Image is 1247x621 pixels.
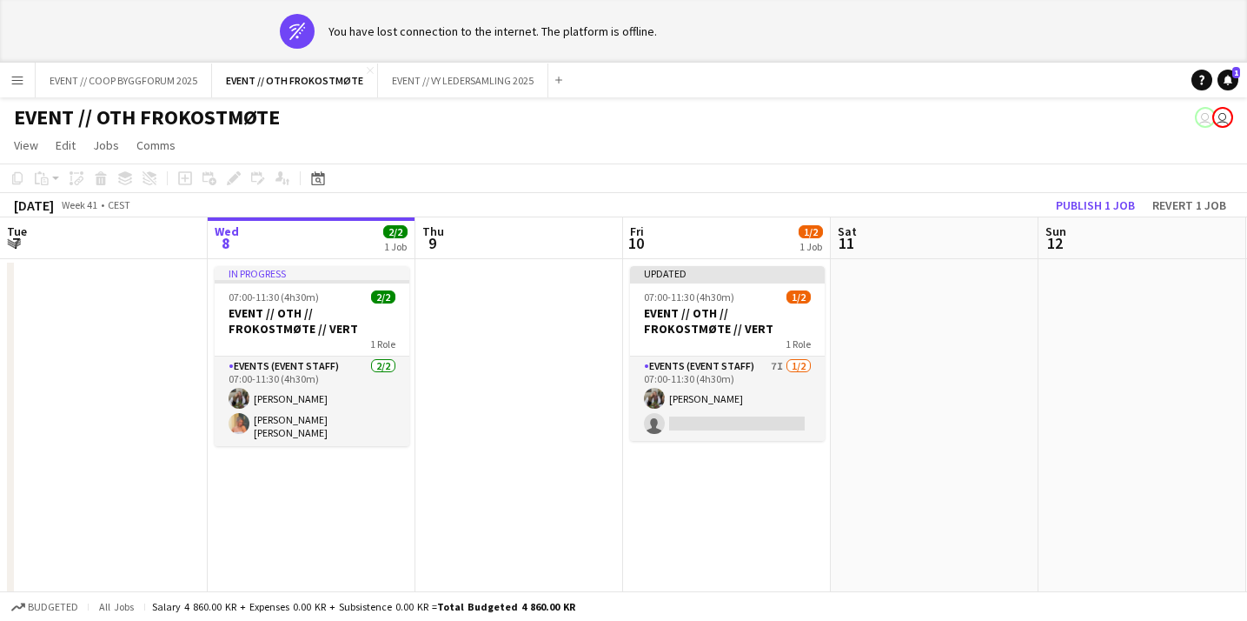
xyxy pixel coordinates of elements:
span: 1/2 [786,290,811,304]
button: EVENT // COOP BYGGFORUM 2025 [36,63,212,97]
app-job-card: In progress07:00-11:30 (4h30m)2/2EVENT // OTH // FROKOSTMØTE // VERT1 RoleEvents (Event Staff)2/2... [215,266,409,446]
div: [DATE] [14,197,54,214]
span: 8 [212,233,239,253]
span: 11 [835,233,857,253]
div: Salary 4 860.00 KR + Expenses 0.00 KR + Subsistence 0.00 KR = [152,600,575,613]
div: You have lost connection to the internet. The platform is offline. [328,23,657,39]
a: View [7,134,45,157]
span: 12 [1043,233,1066,253]
a: Comms [129,134,182,157]
h3: EVENT // OTH // FROKOSTMØTE // VERT [215,305,409,337]
span: 07:00-11:30 (4h30m) [229,290,319,304]
button: EVENT // VY LEDERSAMLING 2025 [378,63,548,97]
app-user-avatar: Rikke Bjørneng [1195,107,1216,128]
button: Budgeted [9,598,81,617]
span: Sat [838,224,857,239]
a: Jobs [86,134,126,157]
span: View [14,137,38,153]
span: Tue [7,224,27,239]
span: Fri [630,224,644,239]
div: 1 Job [384,240,407,253]
a: 1 [1217,70,1238,90]
span: Edit [56,137,76,153]
div: CEST [108,198,130,211]
button: EVENT // OTH FROKOSTMØTE [212,63,378,97]
span: Comms [136,137,176,153]
app-card-role: Events (Event Staff)7I1/207:00-11:30 (4h30m)[PERSON_NAME] [630,357,825,441]
span: Jobs [93,137,119,153]
span: 1 Role [370,337,395,351]
span: Total Budgeted 4 860.00 KR [437,600,575,613]
span: 2/2 [371,290,395,304]
div: 1 Job [799,240,822,253]
h1: EVENT // OTH FROKOSTMØTE [14,104,280,130]
span: 7 [4,233,27,253]
span: 10 [627,233,644,253]
div: In progress [215,266,409,280]
h3: EVENT // OTH // FROKOSTMØTE // VERT [630,305,825,337]
span: 2/2 [383,225,408,238]
app-card-role: Events (Event Staff)2/207:00-11:30 (4h30m)[PERSON_NAME][PERSON_NAME] [PERSON_NAME] [215,357,409,446]
span: Wed [215,224,239,239]
app-job-card: Updated07:00-11:30 (4h30m)1/2EVENT // OTH // FROKOSTMØTE // VERT1 RoleEvents (Event Staff)7I1/207... [630,266,825,441]
span: 1/2 [799,225,823,238]
button: Revert 1 job [1145,194,1233,217]
span: Thu [422,224,444,239]
span: Sun [1045,224,1066,239]
span: Budgeted [28,601,78,613]
span: All jobs [96,600,137,613]
app-user-avatar: Rikke Bjørneng [1212,107,1233,128]
a: Edit [49,134,83,157]
button: Publish 1 job [1049,194,1142,217]
span: 1 [1232,67,1240,78]
span: 07:00-11:30 (4h30m) [644,290,734,304]
span: 1 Role [786,337,811,351]
span: 9 [420,233,444,253]
div: Updated [630,266,825,280]
span: Week 41 [57,198,101,211]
